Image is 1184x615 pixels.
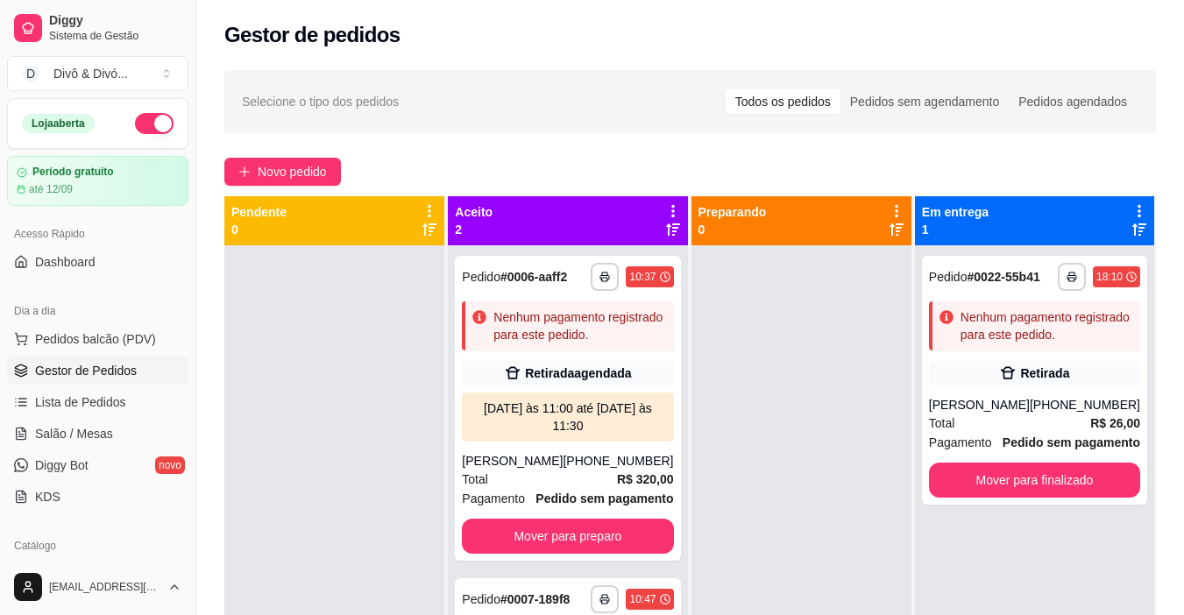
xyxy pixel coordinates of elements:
p: 0 [698,221,767,238]
a: Salão / Mesas [7,420,188,448]
strong: # 0007-189f8 [500,592,570,606]
a: DiggySistema de Gestão [7,7,188,49]
div: 10:47 [629,592,656,606]
div: Dia a dia [7,297,188,325]
strong: R$ 320,00 [617,472,674,486]
div: [PERSON_NAME] [462,452,563,470]
div: Loja aberta [22,114,95,133]
p: Em entrega [922,203,989,221]
button: Alterar Status [135,113,174,134]
span: Gestor de Pedidos [35,362,137,379]
strong: Pedido sem pagamento [535,491,673,505]
p: Pendente [231,203,287,221]
div: [PERSON_NAME] [929,396,1030,414]
div: Retirada [1020,364,1069,382]
article: até 12/09 [29,182,73,196]
span: Dashboard [35,253,96,271]
div: Acesso Rápido [7,220,188,248]
span: Pagamento [462,489,525,508]
a: Gestor de Pedidos [7,357,188,385]
a: Período gratuitoaté 12/09 [7,156,188,206]
span: Total [462,470,488,489]
span: Sistema de Gestão [49,29,181,43]
div: 10:37 [629,270,656,284]
span: Diggy [49,13,181,29]
div: [PHONE_NUMBER] [563,452,673,470]
button: Novo pedido [224,158,341,186]
div: Retirada agendada [525,364,631,382]
p: 1 [922,221,989,238]
div: Divô & Divó ... [53,65,128,82]
p: Aceito [455,203,493,221]
span: Pedido [929,270,968,284]
button: Select a team [7,56,188,91]
div: Pedidos agendados [1009,89,1137,114]
span: Pagamento [929,433,992,452]
span: D [22,65,39,82]
span: [EMAIL_ADDRESS][DOMAIN_NAME] [49,580,160,594]
button: Pedidos balcão (PDV) [7,325,188,353]
strong: # 0022-55b41 [967,270,1039,284]
span: Selecione o tipo dos pedidos [242,92,399,111]
div: Nenhum pagamento registrado para este pedido. [961,308,1133,343]
strong: # 0006-aaff2 [500,270,567,284]
span: Pedido [462,592,500,606]
a: Lista de Pedidos [7,388,188,416]
p: 2 [455,221,493,238]
div: Todos os pedidos [726,89,840,114]
button: Mover para finalizado [929,463,1140,498]
span: Pedido [462,270,500,284]
article: Período gratuito [32,166,114,179]
div: Nenhum pagamento registrado para este pedido. [493,308,666,343]
div: [DATE] às 11:00 até [DATE] às 11:30 [469,399,666,435]
strong: Pedido sem pagamento [1003,435,1140,449]
a: Diggy Botnovo [7,451,188,479]
a: KDS [7,483,188,511]
h2: Gestor de pedidos [224,21,401,49]
span: Lista de Pedidos [35,393,126,411]
span: Novo pedido [258,162,327,181]
div: Pedidos sem agendamento [840,89,1009,114]
div: Catálogo [7,532,188,560]
div: 18:10 [1096,270,1123,284]
p: 0 [231,221,287,238]
p: Preparando [698,203,767,221]
div: [PHONE_NUMBER] [1030,396,1140,414]
a: Dashboard [7,248,188,276]
span: Total [929,414,955,433]
span: KDS [35,488,60,505]
button: Mover para preparo [462,519,673,554]
strong: R$ 26,00 [1090,416,1140,430]
button: [EMAIL_ADDRESS][DOMAIN_NAME] [7,566,188,608]
span: Diggy Bot [35,456,89,474]
span: plus [238,166,251,178]
span: Salão / Mesas [35,425,113,442]
span: Pedidos balcão (PDV) [35,330,156,348]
